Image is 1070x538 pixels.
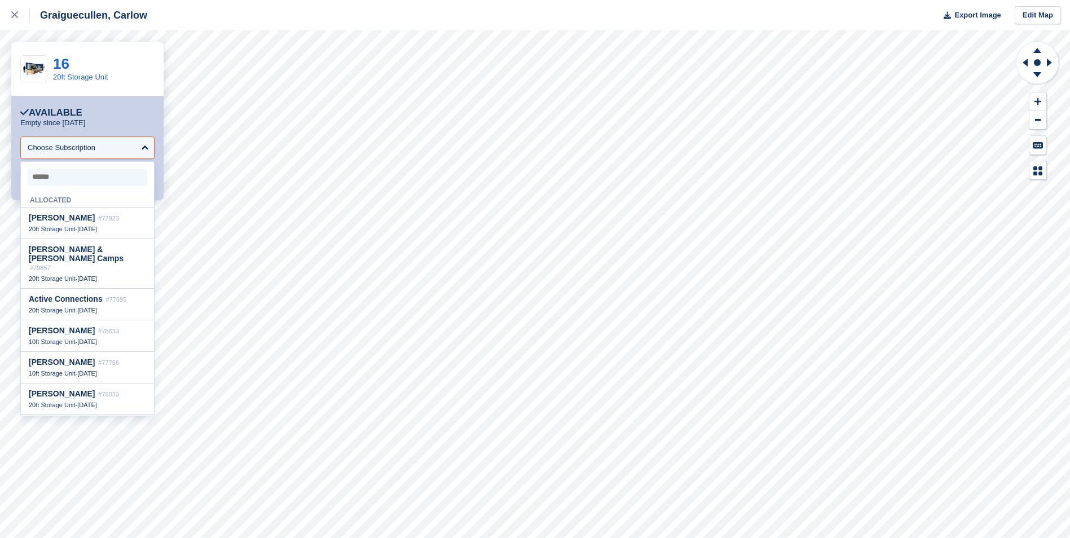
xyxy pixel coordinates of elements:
[1029,136,1046,155] button: Keyboard Shortcuts
[29,225,146,233] div: -
[29,401,146,409] div: -
[29,358,95,367] span: [PERSON_NAME]
[29,338,146,346] div: -
[77,338,97,345] span: [DATE]
[20,118,85,127] p: Empty since [DATE]
[21,190,154,208] div: Allocated
[29,338,76,345] span: 10ft Storage Unit
[30,8,147,22] div: Graiguecullen, Carlow
[77,307,97,314] span: [DATE]
[1029,92,1046,111] button: Zoom In
[29,389,95,398] span: [PERSON_NAME]
[53,73,108,81] a: 20ft Storage Unit
[98,215,119,222] span: #77923
[29,306,146,314] div: -
[937,6,1001,25] button: Export Image
[29,294,103,303] span: Active Connections
[98,391,119,398] span: #79033
[29,369,146,377] div: -
[29,370,76,377] span: 10ft Storage Unit
[1029,111,1046,130] button: Zoom Out
[29,402,76,408] span: 20ft Storage Unit
[1015,6,1061,25] a: Edit Map
[98,359,119,366] span: #77756
[77,226,97,232] span: [DATE]
[29,226,76,232] span: 20ft Storage Unit
[29,245,124,263] span: [PERSON_NAME] & [PERSON_NAME] Camps
[954,10,1001,21] span: Export Image
[77,275,97,282] span: [DATE]
[21,59,47,79] img: 20-ft-container%20(51).jpg
[106,296,127,303] span: #77695
[98,328,119,334] span: #78633
[1029,161,1046,180] button: Map Legend
[29,275,146,283] div: -
[29,213,95,222] span: [PERSON_NAME]
[77,402,97,408] span: [DATE]
[20,107,82,118] div: Available
[29,275,76,282] span: 20ft Storage Unit
[30,264,51,271] span: #79857
[28,142,95,153] div: Choose Subscription
[53,55,69,72] a: 16
[29,326,95,335] span: [PERSON_NAME]
[77,370,97,377] span: [DATE]
[29,307,76,314] span: 20ft Storage Unit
